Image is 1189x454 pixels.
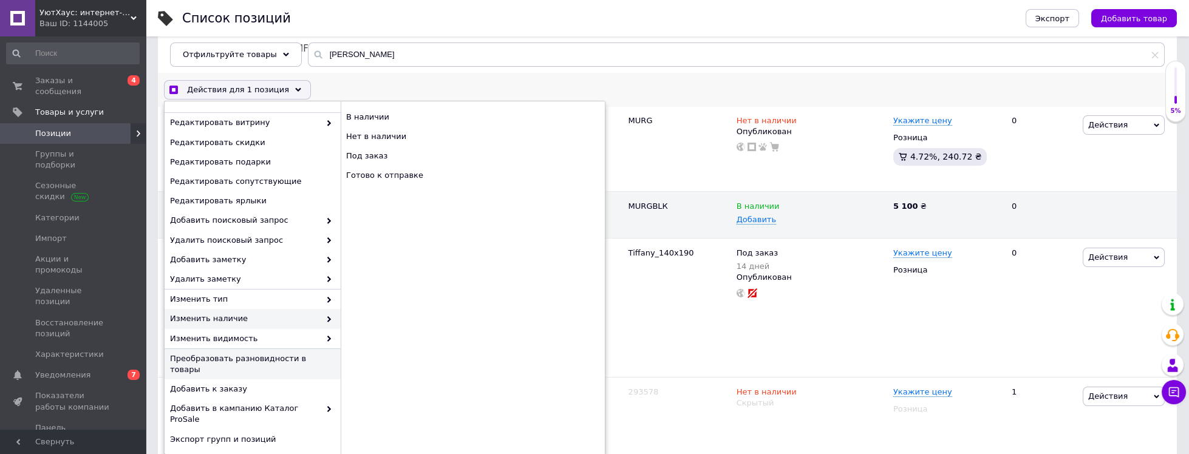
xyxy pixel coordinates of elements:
span: Редактировать витрину [170,117,320,128]
div: В наличии [341,107,605,127]
div: Розница [893,404,1001,415]
div: Под заказ [341,146,605,166]
span: УютХаус: интернет-магазин мебели [39,7,131,18]
div: Опубликован [737,272,887,283]
span: Действия [1088,252,1128,262]
span: Укажите цену [893,387,952,397]
span: 4 [128,75,140,86]
span: Позиции [35,128,71,139]
span: Добавить к заказу [170,384,332,395]
b: 5 100 [893,202,918,211]
div: Список позиций [182,12,291,25]
span: Добавить поисковый запрос [170,215,320,226]
span: Добавить заметку [170,254,320,265]
span: В наличии [737,202,780,214]
span: Редактировать ярлыки [170,195,332,206]
div: Скрытый [737,398,887,408]
div: Розница [893,132,1001,143]
span: Панель управления [35,422,112,444]
span: Отфильтруйте товары [183,50,277,59]
span: 4.72%, 240.72 ₴ [910,152,982,161]
input: Поиск [6,42,140,64]
span: Действия [1088,391,1128,401]
span: Сезонные скидки [35,180,112,202]
div: Опубликован [737,126,887,137]
span: Редактировать сопутствующие [170,176,332,187]
div: Розница [893,265,1001,276]
span: Восстановление позиций [35,317,112,339]
span: Экспорт [1035,14,1069,23]
div: 5% [1166,107,1185,115]
span: Удаленные позиции [35,285,112,307]
span: Изменить тип [170,294,320,305]
div: ₴ [893,201,1001,212]
span: Категории [35,212,80,223]
span: Добавить в кампанию Каталог ProSale [170,403,320,425]
span: Действия [1088,120,1128,129]
span: 293578 [629,387,659,396]
span: Добавить товар [1101,14,1167,23]
button: Чат с покупателем [1162,380,1186,404]
div: 14 дней [737,262,778,271]
span: Импорт [35,233,67,244]
button: Экспорт [1026,9,1079,27]
div: Нет в наличии [341,127,605,146]
span: Изменить наличие [170,313,320,324]
span: MURG [629,116,653,125]
span: Удалить поисковый запрос [170,235,320,246]
span: Уведомления [35,370,90,381]
div: Готово к отправке [341,166,605,185]
span: Экспорт групп и позиций [170,434,332,445]
span: Нет в наличии [737,387,797,400]
span: 7 [128,370,140,380]
span: Преобразовать разновидности в товары [170,353,332,375]
input: Поиск по названию позиции, артикулу и поисковым запросам [308,42,1165,67]
span: MURGBLК [629,202,668,211]
button: Добавить товар [1091,9,1177,27]
span: Акции и промокоды [35,254,112,276]
span: Опубликованные [170,43,253,54]
span: Заказы и сообщения [35,75,112,97]
span: Характеристики [35,349,104,360]
span: Действия для 1 позиция [187,84,289,95]
span: Удалить заметку [170,274,320,285]
div: Ваш ID: 1144005 [39,18,146,29]
span: Показатели работы компании [35,390,112,412]
span: Группы и подборки [35,149,112,171]
div: 0 [1004,191,1080,238]
span: Нет в наличии [737,116,797,129]
span: Редактировать подарки [170,157,332,168]
span: Товары и услуги [35,107,104,118]
span: Изменить видимость [170,333,320,344]
div: 0 [1004,106,1080,191]
div: 0 [1004,238,1080,377]
span: Добавить [737,215,776,225]
span: Укажите цену [893,248,952,258]
span: Укажите цену [893,116,952,126]
span: Редактировать скидки [170,137,332,148]
span: Под заказ [737,248,778,261]
span: Tiffany_140х190 [629,248,694,257]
